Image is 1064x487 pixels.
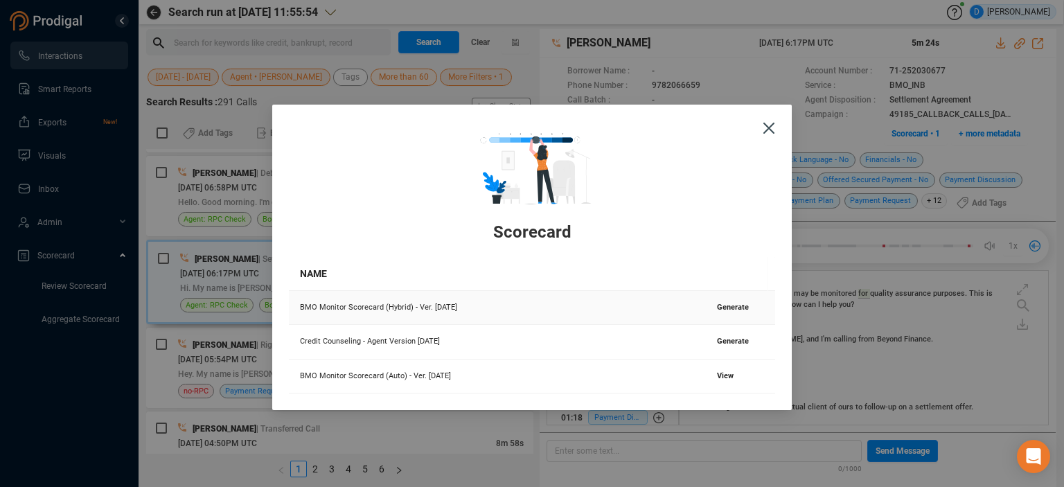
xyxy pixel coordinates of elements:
[1017,440,1050,473] div: Open Intercom Messenger
[746,105,792,150] button: Close
[289,257,699,291] th: Name
[300,303,457,312] span: BMO Monitor Scorecard (Hybrid) - Ver. [DATE]
[717,303,749,312] span: Generate
[717,337,749,346] span: Generate
[300,371,451,380] span: BMO Monitor Scorecard (Auto) - Ver. [DATE]
[289,220,775,246] span: Scorecard
[300,337,440,346] span: Credit Counseling - Agent Version [DATE]
[717,371,734,380] span: View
